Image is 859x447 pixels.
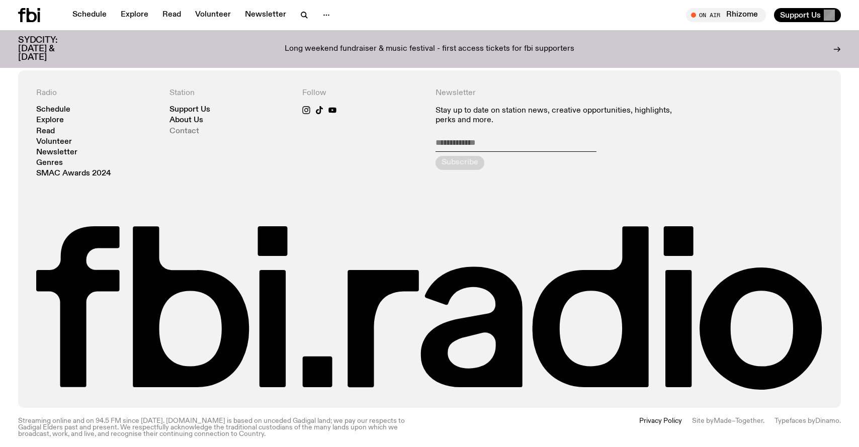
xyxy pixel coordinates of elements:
[686,8,766,22] button: On AirRhizome
[66,8,113,22] a: Schedule
[189,8,237,22] a: Volunteer
[639,418,682,438] a: Privacy Policy
[775,417,815,424] span: Typefaces by
[36,106,70,114] a: Schedule
[115,8,154,22] a: Explore
[36,149,77,156] a: Newsletter
[763,417,764,424] span: .
[839,417,841,424] span: .
[692,417,714,424] span: Site by
[18,36,82,62] h3: SYDCITY: [DATE] & [DATE]
[169,106,210,114] a: Support Us
[36,88,157,98] h4: Radio
[239,8,292,22] a: Newsletter
[169,128,199,135] a: Contact
[169,117,203,124] a: About Us
[436,106,690,125] p: Stay up to date on station news, creative opportunities, highlights, perks and more.
[774,8,841,22] button: Support Us
[436,88,690,98] h4: Newsletter
[156,8,187,22] a: Read
[36,138,72,146] a: Volunteer
[714,417,763,424] a: Made–Together
[18,418,423,438] p: Streaming online and on 94.5 FM since [DATE]. [DOMAIN_NAME] is based on unceded Gadigal land; we ...
[169,88,291,98] h4: Station
[36,170,111,177] a: SMAC Awards 2024
[815,417,839,424] a: Dinamo
[302,88,423,98] h4: Follow
[36,159,63,167] a: Genres
[436,156,484,170] button: Subscribe
[780,11,821,20] span: Support Us
[36,117,64,124] a: Explore
[285,45,574,54] p: Long weekend fundraiser & music festival - first access tickets for fbi supporters
[36,128,55,135] a: Read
